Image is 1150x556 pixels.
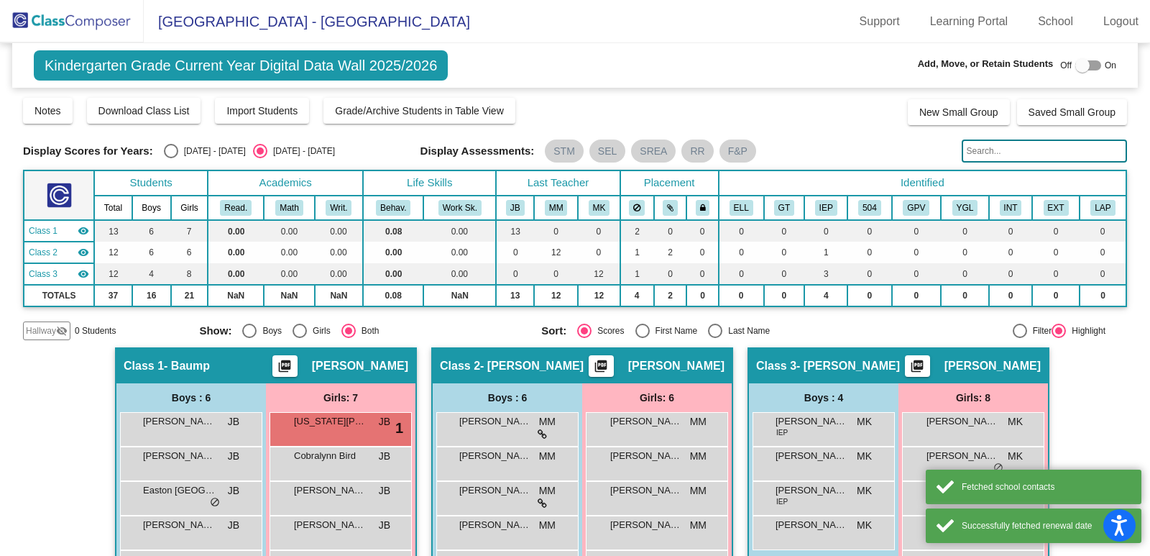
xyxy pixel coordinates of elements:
span: - Baump [164,359,210,373]
span: Saved Small Group [1029,106,1115,118]
span: - [PERSON_NAME] [480,359,584,373]
th: Identified [719,170,1126,196]
td: 0.00 [264,263,315,285]
span: Class 3 [756,359,796,373]
div: [DATE] - [DATE] [178,145,246,158]
td: 6 [132,242,171,263]
button: ELL [730,200,753,216]
td: Michelle Miller - Miller [24,242,94,263]
span: Download Class List [98,105,190,117]
button: 504 [858,200,881,216]
mat-radio-group: Select an option [541,324,873,338]
th: Extrovert [1032,196,1080,220]
mat-icon: picture_as_pdf [276,359,293,379]
button: Print Students Details [589,355,614,377]
td: 0 [1032,263,1080,285]
td: 2 [654,242,687,263]
td: 7 [171,220,208,242]
button: GT [774,200,794,216]
td: 0 [941,220,989,242]
td: 0 [496,242,534,263]
span: Class 2 [29,246,57,259]
span: JB [379,483,390,498]
span: JB [228,518,239,533]
span: New Small Group [919,106,998,118]
th: Girls [171,196,208,220]
th: Introvert [989,196,1032,220]
td: 13 [496,220,534,242]
span: [PERSON_NAME] [610,414,682,429]
td: 21 [171,285,208,306]
span: JB [379,414,390,429]
td: 0 [804,220,847,242]
th: 504 Plan [847,196,891,220]
td: 2 [620,220,654,242]
th: Boys [132,196,171,220]
th: LAP [1080,196,1126,220]
td: 0 [847,263,891,285]
mat-chip: RR [681,140,713,163]
td: 12 [578,285,620,306]
td: 12 [94,242,132,263]
td: 0 [892,263,942,285]
span: Grade/Archive Students in Table View [335,105,504,117]
td: 0 [1080,263,1126,285]
mat-chip: SEL [589,140,625,163]
div: Boys : 6 [116,383,266,412]
td: 0.08 [363,220,423,242]
td: 0.00 [264,220,315,242]
td: 0 [719,263,764,285]
button: Print Students Details [272,355,298,377]
span: MM [690,483,707,498]
span: [PERSON_NAME] [459,518,531,532]
td: 8 [171,263,208,285]
span: [PERSON_NAME] [PERSON_NAME] [459,449,531,463]
span: MK [857,518,872,533]
td: 0 [989,285,1032,306]
th: Keep away students [620,196,654,220]
td: 37 [94,285,132,306]
div: Girls: 7 [266,383,415,412]
span: [PERSON_NAME] [610,449,682,463]
span: [PERSON_NAME] [294,483,366,498]
th: Individualized Education Plan [804,196,847,220]
td: 0 [578,242,620,263]
td: 0 [941,242,989,263]
span: MK [857,414,872,429]
td: 0 [496,263,534,285]
button: Work Sk. [438,200,482,216]
span: Class 3 [29,268,57,281]
td: 0.00 [363,242,423,263]
a: Logout [1092,10,1150,33]
span: MM [690,518,707,533]
th: Good Parent Volunteer [892,196,942,220]
td: 0.00 [208,263,264,285]
span: Sort: [541,324,566,337]
span: Display Assessments: [420,145,535,158]
span: MM [539,518,556,533]
button: Read. [220,200,252,216]
button: Behav. [376,200,410,216]
input: Search... [962,140,1127,163]
span: Class 1 [124,359,164,373]
span: Add, Move, or Retain Students [918,57,1054,71]
div: Both [356,324,379,337]
td: 0 [1032,285,1080,306]
td: 0 [847,220,891,242]
td: 0.00 [423,242,496,263]
td: 0.00 [423,220,496,242]
span: MK [857,449,872,464]
th: Last Teacher [496,170,620,196]
span: JB [228,414,239,429]
td: NaN [264,285,315,306]
span: Cobralynn Bird [294,449,366,463]
td: 0.00 [208,220,264,242]
mat-icon: visibility_off [56,325,68,337]
td: Jodi Baump - Baump [24,220,94,242]
span: Class 2 [440,359,480,373]
span: MM [539,449,556,464]
td: Misty Krohn - Krohn [24,263,94,285]
td: 0.00 [315,263,363,285]
td: 4 [620,285,654,306]
td: 12 [578,263,620,285]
